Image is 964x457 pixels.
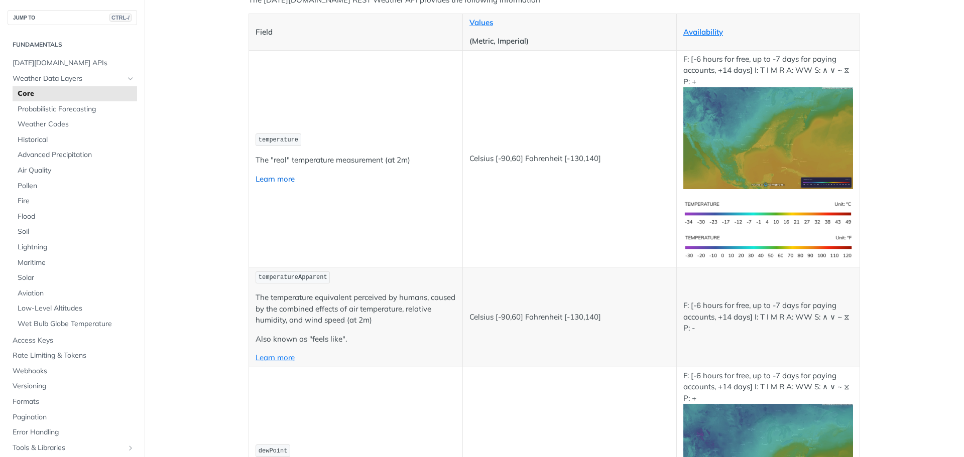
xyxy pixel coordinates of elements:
span: Versioning [13,381,135,391]
a: Formats [8,394,137,409]
span: Advanced Precipitation [18,150,135,160]
span: temperature [259,136,298,143]
p: F: [-6 hours for free, up to -7 days for paying accounts, +14 days] I: T I M R A: WW S: ∧ ∨ ~ ⧖ P: - [683,300,853,334]
span: Lightning [18,242,135,252]
p: The temperature equivalent perceived by humans, caused by the combined effects of air temperature... [256,292,456,326]
span: Air Quality [18,166,135,176]
a: Probabilistic Forecasting [13,102,137,117]
a: Rate Limiting & Tokens [8,348,137,363]
a: Webhooks [8,364,137,379]
a: Air Quality [13,163,137,178]
span: Access Keys [13,336,135,346]
span: Core [18,89,135,99]
span: Expand image [683,208,853,217]
p: Celsius [-90,60] Fahrenheit [-130,140] [469,312,670,323]
a: Solar [13,270,137,285]
a: Lightning [13,240,137,255]
span: Fire [18,196,135,206]
a: Pagination [8,410,137,425]
p: (Metric, Imperial) [469,36,670,47]
a: Low-Level Altitudes [13,301,137,316]
span: Webhooks [13,366,135,376]
a: [DATE][DOMAIN_NAME] APIs [8,56,137,71]
span: Maritime [18,258,135,268]
span: Weather Codes [18,119,135,129]
a: Historical [13,132,137,147]
span: CTRL-/ [109,14,132,22]
span: Flood [18,212,135,222]
a: Availability [683,27,723,37]
span: Rate Limiting & Tokens [13,351,135,361]
a: Error Handling [8,425,137,440]
a: Maritime [13,255,137,270]
span: dewPoint [259,447,288,454]
p: Celsius [-90,60] Fahrenheit [-130,140] [469,153,670,165]
a: Versioning [8,379,137,394]
button: Hide subpages for Weather Data Layers [127,75,135,83]
span: Formats [13,397,135,407]
span: Historical [18,135,135,145]
a: Fire [13,194,137,209]
span: Probabilistic Forecasting [18,104,135,114]
span: Aviation [18,288,135,298]
a: Flood [13,209,137,224]
a: Soil [13,224,137,239]
h2: Fundamentals [8,40,137,49]
a: Access Keys [8,333,137,348]
a: Aviation [13,286,137,301]
span: temperatureApparent [259,274,327,281]
p: The "real" temperature measurement (at 2m) [256,155,456,166]
a: Pollen [13,179,137,194]
a: Tools & LibrariesShow subpages for Tools & Libraries [8,440,137,455]
span: Expand image [683,133,853,142]
a: Values [469,18,493,27]
span: [DATE][DOMAIN_NAME] APIs [13,58,135,68]
a: Learn more [256,174,295,184]
a: Learn more [256,353,295,362]
p: Also known as "feels like". [256,334,456,345]
button: JUMP TOCTRL-/ [8,10,137,25]
a: Advanced Precipitation [13,147,137,163]
span: Wet Bulb Globe Temperature [18,319,135,329]
span: Pollen [18,181,135,191]
span: Expand image [683,241,853,251]
a: Wet Bulb Globe Temperature [13,317,137,332]
button: Show subpages for Tools & Libraries [127,444,135,452]
p: Field [256,27,456,38]
span: Pagination [13,412,135,422]
span: Tools & Libraries [13,443,124,453]
a: Core [13,86,137,101]
p: F: [-6 hours for free, up to -7 days for paying accounts, +14 days] I: T I M R A: WW S: ∧ ∨ ~ ⧖ P: + [683,54,853,189]
a: Weather Data LayersHide subpages for Weather Data Layers [8,71,137,86]
span: Solar [18,273,135,283]
span: Error Handling [13,427,135,437]
a: Weather Codes [13,117,137,132]
span: Weather Data Layers [13,74,124,84]
span: Soil [18,227,135,237]
span: Low-Level Altitudes [18,303,135,314]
